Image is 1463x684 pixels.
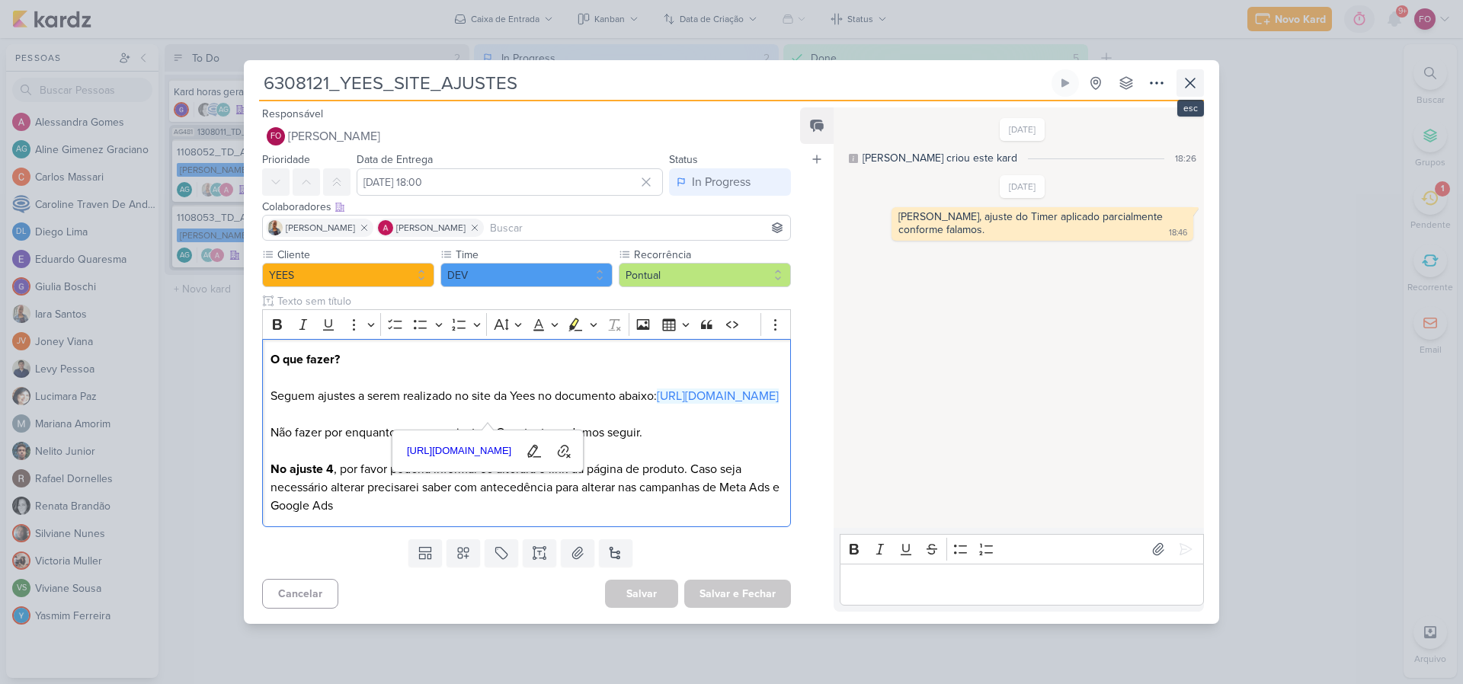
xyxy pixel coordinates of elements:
div: 18:46 [1169,227,1187,239]
div: Editor editing area: main [840,564,1204,606]
div: Editor toolbar [262,309,791,339]
label: Time [454,247,613,263]
div: [PERSON_NAME], ajuste do Timer aplicado parcialmente conforme falamos. [898,210,1166,236]
button: FO [PERSON_NAME] [262,123,791,150]
span: [PERSON_NAME] [396,221,466,235]
p: FO [271,133,281,141]
img: Iara Santos [267,220,283,235]
button: DEV [440,263,613,287]
label: Responsável [262,107,323,120]
span: [PERSON_NAME] [288,127,380,145]
div: [PERSON_NAME] criou este kard [863,150,1017,166]
strong: No ajuste 4 [271,462,334,477]
div: Fabio Oliveira [267,127,285,145]
label: Prioridade [262,153,310,166]
div: esc [1177,100,1204,117]
label: Cliente [276,247,434,263]
div: 18:26 [1175,152,1196,165]
span: [PERSON_NAME] [286,221,355,235]
div: Editor editing area: main [262,339,791,527]
a: [URL][DOMAIN_NAME] [402,439,517,463]
input: Kard Sem Título [259,69,1048,97]
button: YEES [262,263,434,287]
div: Editor toolbar [840,534,1204,564]
a: [URL][DOMAIN_NAME] [657,388,779,404]
span: [URL][DOMAIN_NAME] [402,442,517,460]
p: Seguem ajustes a serem realizado no site da Yees no documento abaixo: Não fazer por enquanto apen... [271,350,783,515]
img: Alessandra Gomes [378,220,393,235]
button: Pontual [619,263,791,287]
strong: O que fazer? [271,352,340,367]
label: Recorrência [632,247,791,263]
div: In Progress [692,173,751,191]
label: Status [669,153,698,166]
button: Cancelar [262,579,338,609]
input: Texto sem título [274,293,791,309]
div: Colaboradores [262,199,791,215]
input: Buscar [487,219,787,237]
div: Ligar relógio [1059,77,1071,89]
input: Select a date [357,168,663,196]
button: In Progress [669,168,791,196]
label: Data de Entrega [357,153,433,166]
